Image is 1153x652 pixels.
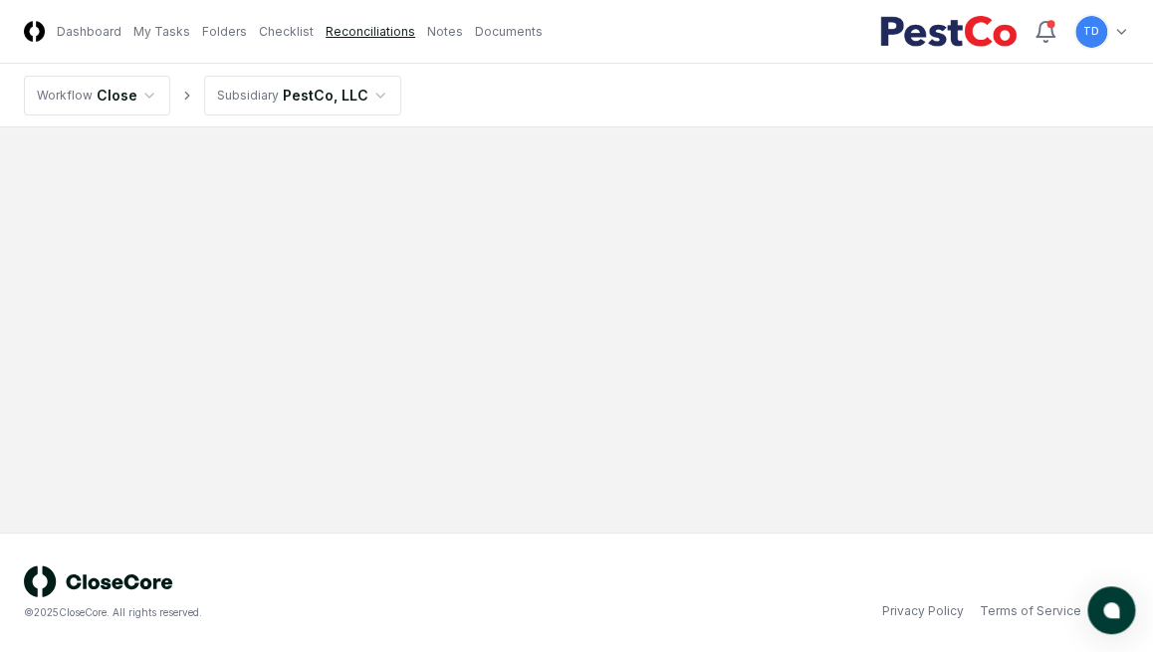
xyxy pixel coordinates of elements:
span: TD [1083,24,1099,39]
a: Privacy Policy [882,602,964,620]
a: Documents [475,23,543,41]
img: PestCo logo [879,16,1018,48]
button: TD [1073,14,1109,50]
a: Notes [427,23,463,41]
div: Workflow [37,87,93,105]
div: © 2025 CloseCore. All rights reserved. [24,605,576,620]
img: Logo [24,21,45,42]
img: logo [24,565,173,597]
a: My Tasks [133,23,190,41]
div: Subsidiary [217,87,279,105]
a: Dashboard [57,23,121,41]
button: atlas-launcher [1087,586,1135,634]
a: Terms of Service [980,602,1081,620]
nav: breadcrumb [24,76,401,115]
a: Checklist [259,23,314,41]
a: Reconciliations [326,23,415,41]
a: Folders [202,23,247,41]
